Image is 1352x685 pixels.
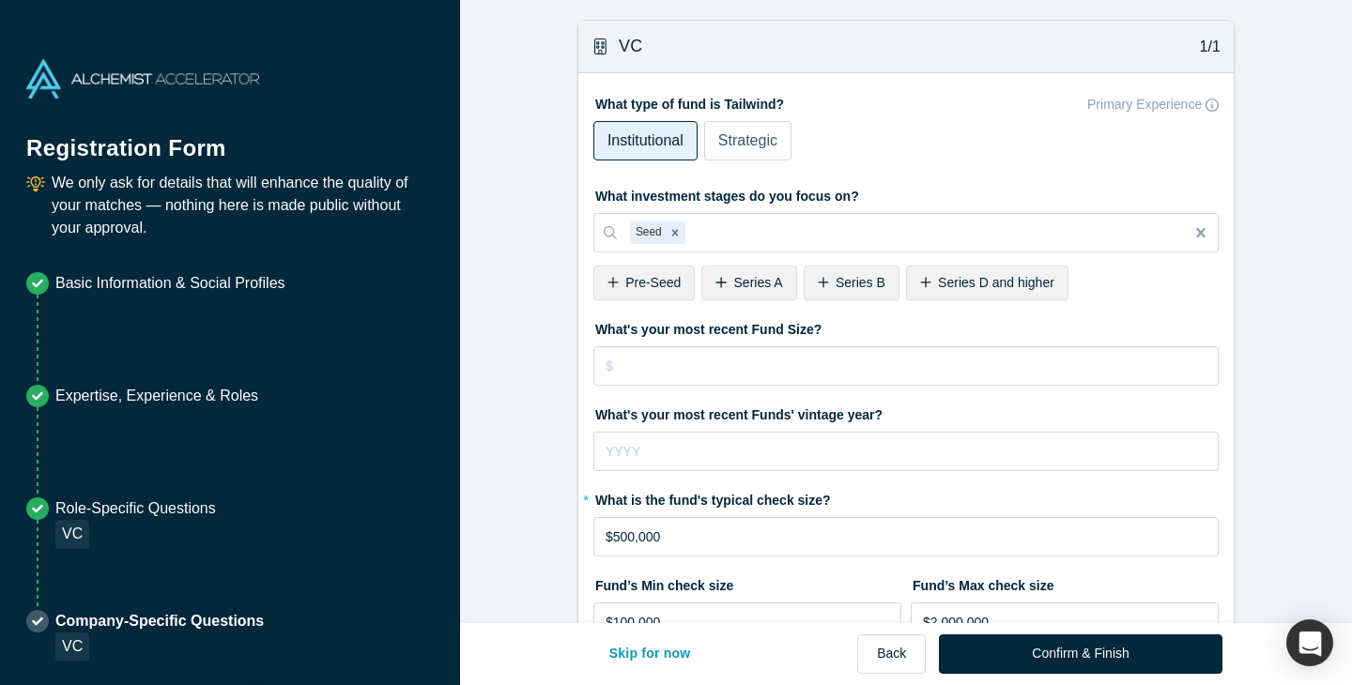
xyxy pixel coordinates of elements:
div: Pre-Seed [593,266,695,300]
span: Institutional [607,132,684,148]
input: YYYY [593,432,1219,471]
p: Role-Specific Questions [55,497,216,520]
label: Fund’s Max check size [911,570,1219,596]
span: Series B [836,275,885,290]
div: Seed [630,221,665,244]
label: What's your most recent Fund Size? [593,313,1219,340]
button: Back [857,634,926,674]
p: We only ask for details that will enhance the quality of your matches — nothing here is made publ... [52,172,434,239]
div: Series D and higher [906,266,1068,300]
p: Primary Experience [1087,95,1202,114]
span: Series D and higher [938,275,1054,290]
label: Fund’s Min check size [593,570,901,596]
button: Skip for now [590,634,711,674]
input: $ [911,602,1219,642]
span: Pre-Seed [625,275,681,290]
label: What is the fund's typical check size? [593,484,1219,510]
span: Strategic [718,132,777,148]
label: What type of fund is Tailwind? [593,88,1219,114]
div: Series B [804,266,899,300]
input: $ [593,346,1219,386]
div: Series A [701,266,796,300]
button: Confirm & Finish [939,634,1221,674]
span: Series A [734,275,783,290]
p: 1/1 [1190,36,1221,58]
input: $ [593,602,901,642]
input: $ [593,517,1219,556]
div: Remove Seed [665,221,685,244]
label: What's your most recent Funds' vintage year? [593,399,1219,425]
p: Basic Information & Social Profiles [55,272,285,295]
p: Company-Specific Questions [55,610,264,632]
h1: Registration Form [26,112,434,165]
h3: VC [619,34,643,59]
label: What investment stages do you focus on? [593,180,1219,206]
p: Expertise, Experience & Roles [55,385,258,407]
img: Alchemist Accelerator Logo [26,59,259,99]
div: VC [55,520,89,549]
div: VC [55,632,89,662]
